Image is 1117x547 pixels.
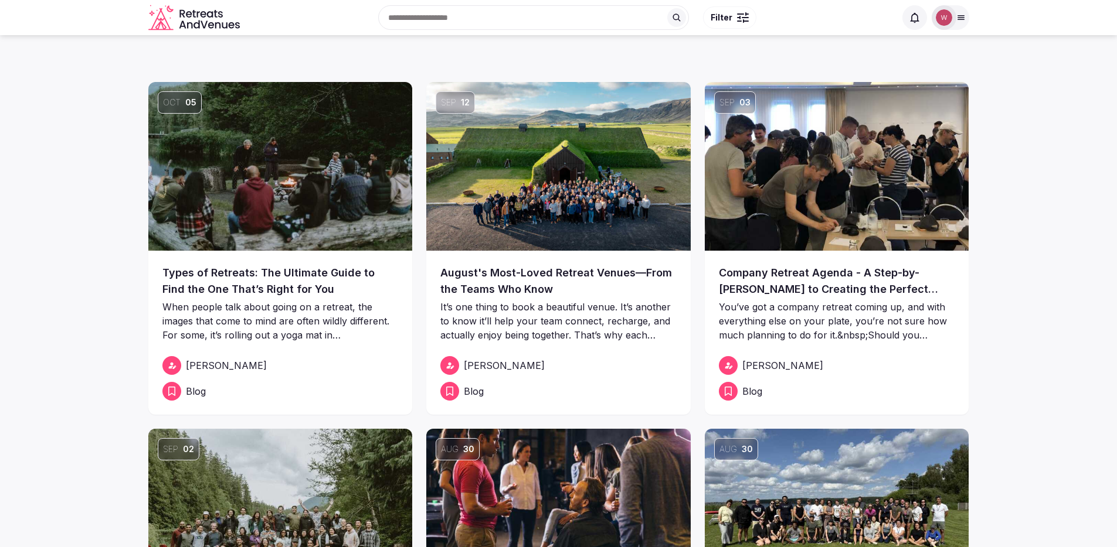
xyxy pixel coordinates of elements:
[426,82,691,251] a: Sep12
[183,443,194,455] span: 02
[162,265,399,298] a: Types of Retreats: The Ultimate Guide to Find the One That’s Right for You
[440,300,677,342] p: It’s one thing to book a beautiful venue. It’s another to know it’ll help your team connect, rech...
[163,443,178,455] span: Sep
[464,384,484,398] span: Blog
[186,384,206,398] span: Blog
[719,97,735,108] span: Sep
[441,97,456,108] span: Sep
[742,384,762,398] span: Blog
[742,443,753,455] span: 30
[148,5,242,31] a: Visit the homepage
[705,82,969,251] img: Company Retreat Agenda - A Step-by-Step Guide to Creating the Perfect Retreat
[719,265,955,298] a: Company Retreat Agenda - A Step-by-[PERSON_NAME] to Creating the Perfect Retreat
[162,356,399,375] a: [PERSON_NAME]
[440,382,677,401] a: Blog
[162,382,399,401] a: Blog
[703,6,756,29] button: Filter
[440,265,677,298] a: August's Most-Loved Retreat Venues—From the Teams Who Know
[711,12,732,23] span: Filter
[440,356,677,375] a: [PERSON_NAME]
[148,82,413,251] a: Oct05
[936,9,952,26] img: William Chin
[719,300,955,342] p: You’ve got a company retreat coming up, and with everything else on your plate, you’re not sure h...
[739,97,751,108] span: 03
[719,356,955,375] a: [PERSON_NAME]
[162,300,399,342] p: When people talk about going on a retreat, the images that come to mind are often wildly differen...
[148,82,413,251] img: Types of Retreats: The Ultimate Guide to Find the One That’s Right for You
[742,358,823,372] span: [PERSON_NAME]
[186,358,267,372] span: [PERSON_NAME]
[163,97,181,108] span: Oct
[705,82,969,251] a: Sep03
[463,443,474,455] span: 30
[148,5,242,31] svg: Retreats and Venues company logo
[426,82,691,251] img: August's Most-Loved Retreat Venues—From the Teams Who Know
[464,358,545,372] span: [PERSON_NAME]
[461,97,470,108] span: 12
[441,443,459,455] span: Aug
[719,382,955,401] a: Blog
[719,443,737,455] span: Aug
[185,97,196,108] span: 05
